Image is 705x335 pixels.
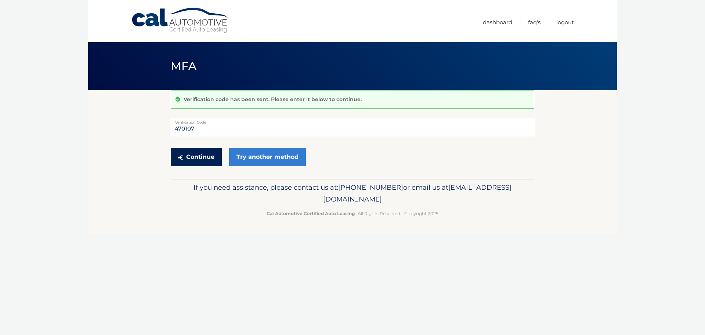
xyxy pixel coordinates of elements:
[267,211,355,216] strong: Cal Automotive Certified Auto Leasing
[229,148,306,166] a: Try another method
[171,148,222,166] button: Continue
[556,16,574,28] a: Logout
[176,210,529,217] p: - All Rights Reserved - Copyright 2025
[338,183,403,192] span: [PHONE_NUMBER]
[176,182,529,205] p: If you need assistance, please contact us at: or email us at
[171,118,534,124] label: Verification Code
[323,183,511,203] span: [EMAIL_ADDRESS][DOMAIN_NAME]
[131,7,230,33] a: Cal Automotive
[184,96,362,103] p: Verification code has been sent. Please enter it below to continue.
[528,16,540,28] a: FAQ's
[171,118,534,136] input: Verification Code
[483,16,512,28] a: Dashboard
[171,59,196,73] span: MFA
